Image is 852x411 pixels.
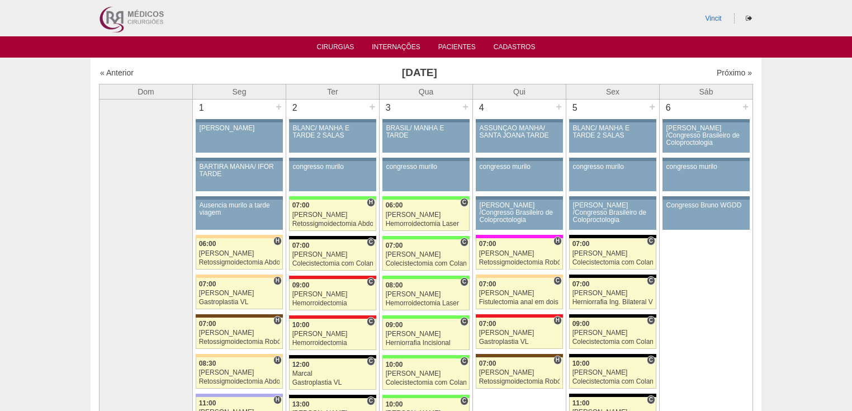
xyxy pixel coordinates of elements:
[292,400,310,408] span: 13:00
[553,276,562,285] span: Consultório
[476,318,563,349] a: H 07:00 [PERSON_NAME] Gastroplastia VL
[367,277,375,286] span: Consultório
[289,161,376,191] a: congresso murilo
[382,279,470,310] a: C 08:00 [PERSON_NAME] Hemorroidectomia Laser
[386,379,467,386] div: Colecistectomia com Colangiografia VL
[480,163,560,171] div: congresso murilo
[289,315,376,319] div: Key: Assunção
[199,369,280,376] div: [PERSON_NAME]
[662,161,750,191] a: congresso murilo
[292,361,310,369] span: 12:00
[196,238,283,270] a: H 06:00 [PERSON_NAME] Retossigmoidectomia Abdominal VL
[553,237,562,245] span: Hospital
[196,318,283,349] a: H 07:00 [PERSON_NAME] Retossigmoidectomia Robótica
[566,84,660,99] th: Sex
[382,319,470,350] a: C 09:00 [PERSON_NAME] Herniorrafia Incisional
[382,315,470,319] div: Key: Brasil
[372,43,420,54] a: Internações
[573,163,653,171] div: congresso murilo
[662,200,750,230] a: Congresso Bruno WGDD
[569,318,656,349] a: C 09:00 [PERSON_NAME] Colecistectomia com Colangiografia VL
[386,361,403,369] span: 10:00
[196,235,283,238] div: Key: Bartira
[382,119,470,122] div: Key: Aviso
[476,119,563,122] div: Key: Aviso
[273,276,282,285] span: Hospital
[386,260,467,267] div: Colecistectomia com Colangiografia VL
[367,100,377,114] div: +
[382,200,470,231] a: C 06:00 [PERSON_NAME] Hemorroidectomia Laser
[569,119,656,122] div: Key: Aviso
[196,275,283,278] div: Key: Bartira
[293,163,373,171] div: congresso murilo
[479,290,560,297] div: [PERSON_NAME]
[100,68,134,77] a: « Anterior
[386,281,403,289] span: 08:00
[289,236,376,239] div: Key: Blanc
[569,122,656,153] a: BLANC/ MANHÃ E TARDE 2 SALAS
[438,43,476,54] a: Pacientes
[386,339,467,347] div: Herniorrafia Incisional
[569,354,656,357] div: Key: Blanc
[460,277,468,286] span: Consultório
[367,317,375,326] span: Consultório
[460,238,468,247] span: Consultório
[569,275,656,278] div: Key: Blanc
[553,316,562,325] span: Hospital
[367,238,375,247] span: Consultório
[386,201,403,209] span: 06:00
[666,163,746,171] div: congresso murilo
[289,196,376,200] div: Key: Brasil
[292,330,373,338] div: [PERSON_NAME]
[196,394,283,397] div: Key: Christóvão da Gama
[572,378,654,385] div: Colecistectomia com Colangiografia VL
[647,316,655,325] span: Consultório
[569,235,656,238] div: Key: Blanc
[196,314,283,318] div: Key: Santa Joana
[476,122,563,153] a: ASSUNÇÃO MANHÃ/ SANTA JOANA TARDE
[572,250,654,257] div: [PERSON_NAME]
[569,161,656,191] a: congresso murilo
[200,125,280,132] div: [PERSON_NAME]
[367,396,375,405] span: Consultório
[476,357,563,389] a: H 07:00 [PERSON_NAME] Retossigmoidectomia Robótica
[382,158,470,161] div: Key: Aviso
[662,122,750,153] a: [PERSON_NAME] /Congresso Brasileiro de Coloproctologia
[386,242,403,249] span: 07:00
[292,220,373,228] div: Retossigmoidectomia Abdominal VL
[479,360,496,367] span: 07:00
[289,279,376,310] a: C 09:00 [PERSON_NAME] Hemorroidectomia
[572,240,590,248] span: 07:00
[274,100,283,114] div: +
[289,200,376,231] a: H 07:00 [PERSON_NAME] Retossigmoidectomia Abdominal VL
[292,211,373,219] div: [PERSON_NAME]
[382,196,470,200] div: Key: Brasil
[569,238,656,270] a: C 07:00 [PERSON_NAME] Colecistectomia com Colangiografia VL
[479,250,560,257] div: [PERSON_NAME]
[292,201,310,209] span: 07:00
[572,280,590,288] span: 07:00
[647,237,655,245] span: Consultório
[196,119,283,122] div: Key: Aviso
[317,43,354,54] a: Cirurgias
[572,329,654,337] div: [PERSON_NAME]
[569,357,656,389] a: C 10:00 [PERSON_NAME] Colecistectomia com Colangiografia VL
[382,236,470,239] div: Key: Brasil
[292,281,310,289] span: 09:00
[289,358,376,390] a: C 12:00 Marcal Gastroplastia VL
[706,15,722,22] a: Vincit
[367,357,375,366] span: Consultório
[662,196,750,200] div: Key: Aviso
[572,399,590,407] span: 11:00
[660,100,677,116] div: 6
[199,250,280,257] div: [PERSON_NAME]
[289,395,376,398] div: Key: Blanc
[289,355,376,358] div: Key: Blanc
[569,314,656,318] div: Key: Blanc
[386,400,403,408] span: 10:00
[289,319,376,350] a: C 10:00 [PERSON_NAME] Hemorroidectomia
[554,100,564,114] div: +
[386,211,467,219] div: [PERSON_NAME]
[479,259,560,266] div: Retossigmoidectomia Robótica
[572,259,654,266] div: Colecistectomia com Colangiografia VL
